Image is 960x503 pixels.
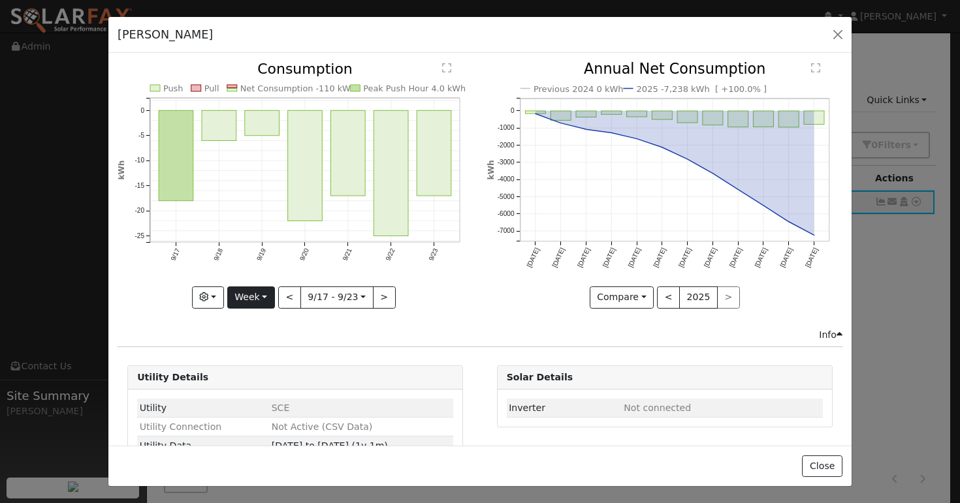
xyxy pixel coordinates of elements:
[761,203,766,208] circle: onclick=""
[624,403,691,413] span: ID: null, authorized: None
[576,247,592,269] text: [DATE]
[679,286,718,309] button: 2025
[163,84,184,93] text: Push
[140,421,222,432] span: Utility Connection
[576,111,596,117] rect: onclick=""
[298,247,310,262] text: 9/20
[428,247,440,262] text: 9/23
[778,247,794,269] text: [DATE]
[584,61,766,78] text: Annual Net Consumption
[288,111,323,221] rect: onclick=""
[583,127,588,132] circle: onclick=""
[240,84,356,93] text: Net Consumption -110 kWh
[497,176,514,183] text: -4000
[272,440,388,451] span: [DATE] to [DATE] (1y 1m)
[684,157,690,162] circle: onclick=""
[374,111,409,236] rect: onclick=""
[728,111,748,127] rect: onclick=""
[417,111,452,196] rect: onclick=""
[137,436,269,455] td: Utility Data
[364,84,466,93] text: Peak Push Hour 4.0 kWh
[373,286,396,309] button: >
[590,286,654,309] button: Compare
[811,233,816,238] circle: onclick=""
[497,125,514,132] text: -1000
[659,145,664,150] circle: onclick=""
[202,111,236,141] rect: onclick=""
[135,207,145,215] text: -20
[634,136,639,142] circle: onclick=""
[657,286,680,309] button: <
[497,210,514,217] text: -6000
[342,247,353,262] text: 9/21
[710,171,715,176] circle: onclick=""
[204,84,219,93] text: Pull
[278,286,301,309] button: <
[819,328,842,342] div: Info
[497,193,514,200] text: -5000
[135,157,145,164] text: -10
[652,111,672,119] rect: onclick=""
[609,130,614,136] circle: onclick=""
[141,107,145,114] text: 0
[652,247,667,269] text: [DATE]
[227,286,275,309] button: Week
[728,247,744,269] text: [DATE]
[677,247,693,269] text: [DATE]
[159,111,193,201] rect: onclick=""
[497,142,514,149] text: -2000
[135,232,145,239] text: -25
[255,247,267,262] text: 9/19
[331,111,366,196] rect: onclick=""
[551,111,571,120] rect: onclick=""
[497,159,514,166] text: -3000
[558,121,563,126] circle: onclick=""
[601,111,621,114] rect: onclick=""
[118,26,213,43] h5: [PERSON_NAME]
[703,111,723,125] rect: onclick=""
[753,247,769,269] text: [DATE]
[525,111,545,114] rect: onclick=""
[804,247,820,269] text: [DATE]
[169,247,181,262] text: 9/17
[507,399,622,418] td: Inverter
[786,219,791,224] circle: onclick=""
[735,187,741,192] circle: onclick=""
[703,247,718,269] text: [DATE]
[272,403,290,413] span: ID: null, authorized: 09/25/25
[212,247,224,262] text: 9/18
[510,107,514,114] text: 0
[137,399,269,418] td: Utility
[385,247,396,262] text: 9/22
[778,111,799,127] rect: onclick=""
[245,111,280,136] rect: onclick=""
[117,160,126,180] text: kWh
[626,111,647,117] rect: onclick=""
[636,84,767,94] text: 2025 -7,238 kWh [ +100.0% ]
[532,111,537,116] circle: onclick=""
[551,247,566,269] text: [DATE]
[626,247,642,269] text: [DATE]
[811,63,820,73] text: 
[507,372,573,382] strong: Solar Details
[442,63,451,73] text: 
[135,182,145,189] text: -15
[525,247,541,269] text: [DATE]
[753,111,773,127] rect: onclick=""
[138,132,144,139] text: -5
[601,247,617,269] text: [DATE]
[804,111,824,125] rect: onclick=""
[677,111,697,123] rect: onclick=""
[487,160,496,180] text: kWh
[534,84,624,94] text: Previous 2024 0 kWh
[257,61,353,77] text: Consumption
[497,228,514,235] text: -7000
[802,455,842,478] button: Close
[300,286,374,309] button: 9/17 - 9/23
[137,372,208,382] strong: Utility Details
[272,421,373,432] span: Not Active (CSV Data)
